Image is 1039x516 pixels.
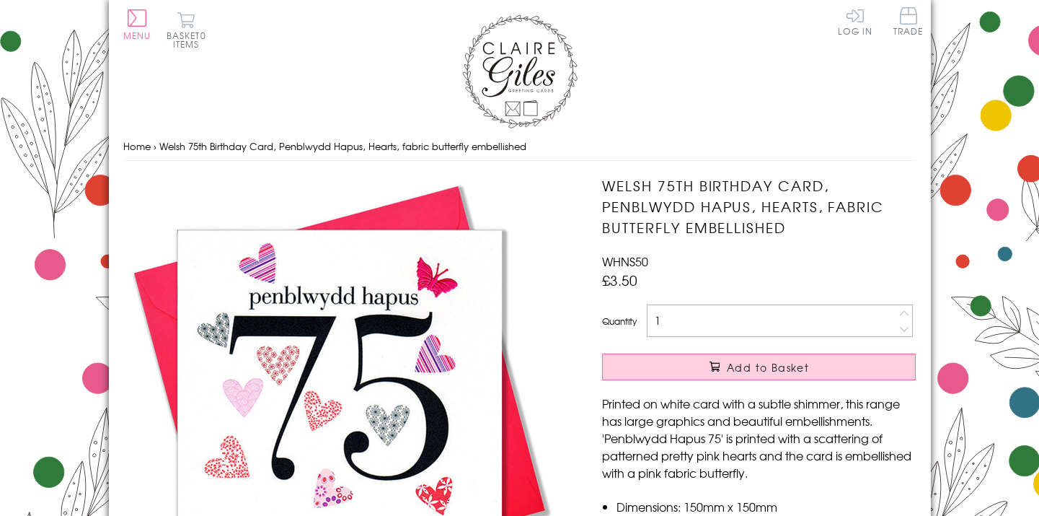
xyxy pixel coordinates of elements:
label: Quantity [602,315,637,328]
span: WHNS50 [602,253,648,270]
li: Dimensions: 150mm x 150mm [616,498,916,515]
button: Menu [123,9,151,40]
span: Welsh 75th Birthday Card, Penblwydd Hapus, Hearts, fabric butterfly embellished [159,139,526,153]
button: Basket0 items [167,12,206,48]
a: Trade [893,7,924,38]
a: Home [123,139,151,153]
img: Claire Giles Greetings Cards [462,14,578,128]
span: 0 items [173,29,206,51]
span: › [154,139,156,153]
a: Log In [838,7,872,35]
span: £3.50 [602,270,637,290]
p: Printed on white card with a subtle shimmer, this range has large graphics and beautiful embellis... [602,395,916,481]
button: Add to Basket [602,354,916,380]
span: Menu [123,29,151,42]
span: Add to Basket [727,360,809,375]
nav: breadcrumbs [123,132,916,162]
h1: Welsh 75th Birthday Card, Penblwydd Hapus, Hearts, fabric butterfly embellished [602,175,916,237]
span: Trade [893,7,924,35]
